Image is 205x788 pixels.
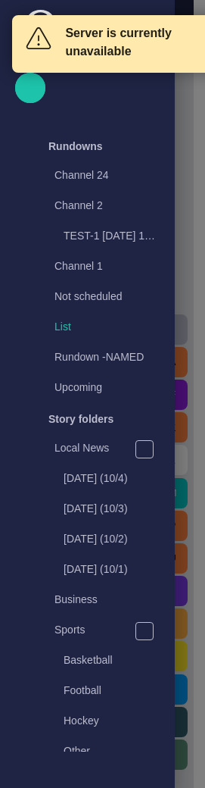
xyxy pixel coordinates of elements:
p: Business [54,592,160,607]
p: Story folders [48,411,113,427]
div: List [24,313,160,343]
div: Basketball [33,646,160,677]
p: [DATE] (10/2) [64,531,160,546]
p: [DATE] (10/4) [64,471,160,486]
p: Basketball [64,652,160,668]
img: Octopus News Room [15,10,160,36]
p: Local News [54,440,135,455]
p: Other [64,743,160,758]
p: TEST-1 [DATE] 13:13 [64,228,160,243]
p: Rundown -NAMED [54,349,144,364]
p: Football [64,683,160,698]
div: Local News[DATE] (10/4)[DATE] (10/3)[DATE] (10/2)[DATE] (10/1) [24,434,160,586]
ul: main menu [15,131,160,752]
p: Sports [54,622,135,637]
div: Hockey [33,707,160,737]
div: TEST-1 [DATE] 13:13 [33,222,160,252]
p: Channel 1 [54,258,129,274]
div: Business [24,586,160,616]
p: Channel 2 [54,198,129,213]
div: [DATE] (10/3) [33,495,160,525]
div: Football [33,677,160,707]
p: Channel 24 [54,167,129,183]
p: [DATE] (10/3) [64,501,160,516]
p: Rundowns [48,139,103,154]
div: [DATE] (10/4) [33,464,160,495]
p: Hockey [64,713,160,728]
div: Other [33,737,160,768]
p: List [54,319,160,334]
p: Not scheduled [54,289,129,304]
p: Upcoming [54,380,129,395]
div: [DATE] (10/1) [33,555,160,586]
div: [DATE] (10/2) [33,525,160,555]
p: [DATE] (10/1) [64,561,160,577]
